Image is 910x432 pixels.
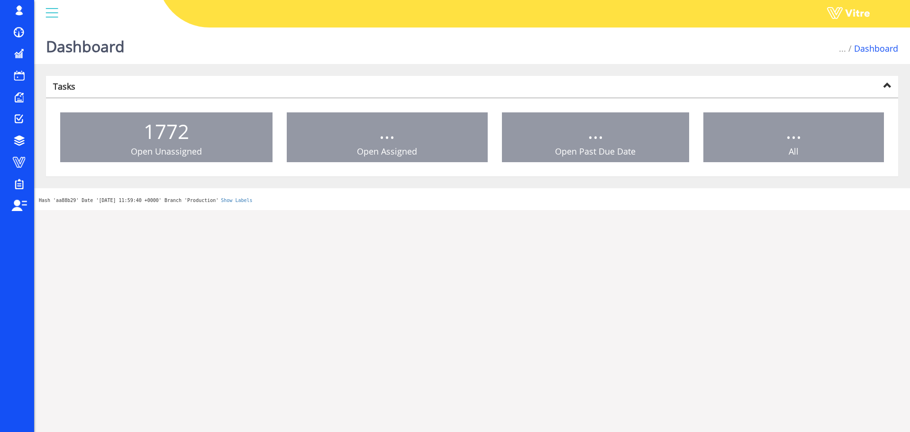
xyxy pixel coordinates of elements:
span: Open Assigned [357,146,417,157]
a: ... Open Past Due Date [502,112,689,163]
span: All [789,146,799,157]
span: ... [839,43,846,54]
a: Show Labels [221,198,252,203]
h1: Dashboard [46,24,125,64]
a: ... All [703,112,884,163]
span: 1772 [144,118,189,145]
a: ... Open Assigned [287,112,488,163]
span: Open Unassigned [131,146,202,157]
span: Hash 'aa88b29' Date '[DATE] 11:59:40 +0000' Branch 'Production' [39,198,218,203]
a: 1772 Open Unassigned [60,112,273,163]
li: Dashboard [846,43,898,55]
span: ... [786,118,801,145]
span: ... [379,118,395,145]
span: ... [588,118,603,145]
strong: Tasks [53,81,75,92]
span: Open Past Due Date [555,146,636,157]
